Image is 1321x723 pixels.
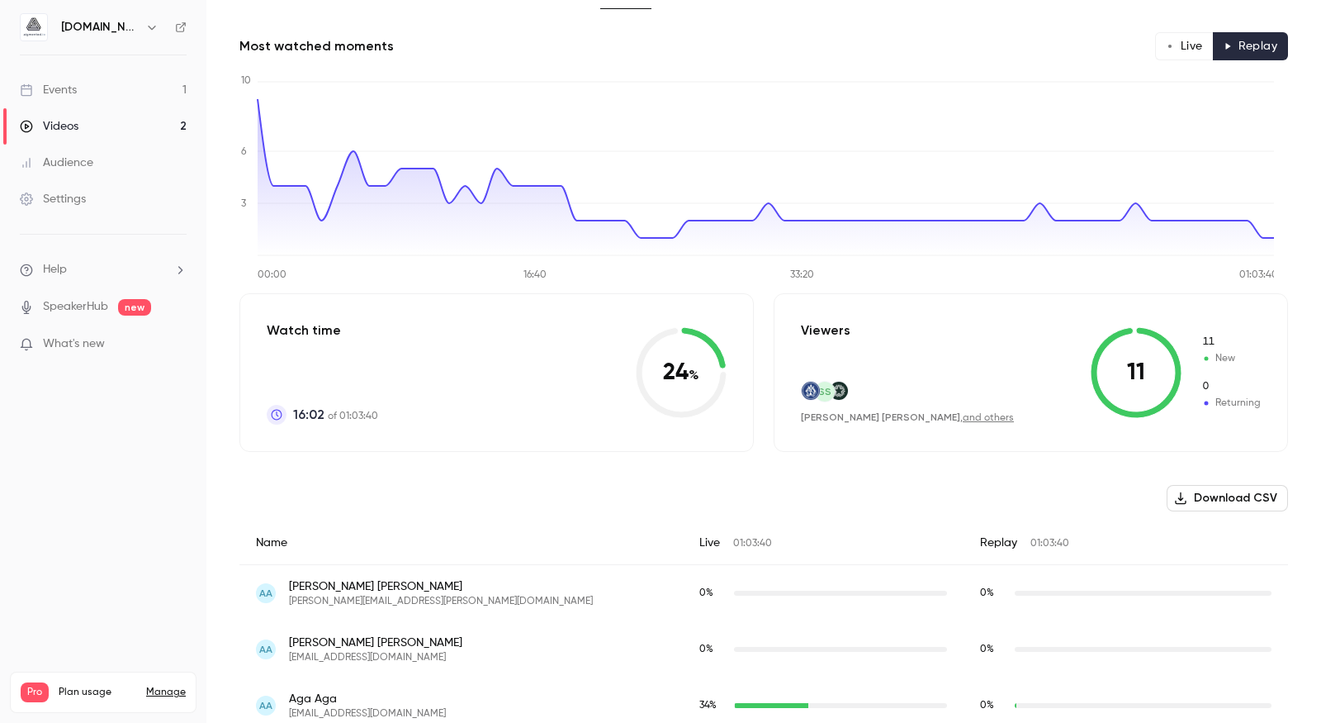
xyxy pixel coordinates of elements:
[733,539,772,549] span: 01:03:40
[801,411,1014,425] div: ,
[699,645,713,654] span: 0 %
[258,270,286,280] tspan: 00:00
[259,586,272,601] span: AA
[699,642,726,657] span: Live watch time
[289,691,446,707] span: Aga Aga
[1239,270,1278,280] tspan: 01:03:40
[241,147,247,157] tspan: 6
[1201,396,1261,411] span: Returning
[1213,32,1288,60] button: Replay
[1167,485,1288,511] button: Download CSV
[980,588,994,598] span: 0 %
[259,642,272,657] span: AA
[1201,335,1261,350] span: New
[146,686,186,699] a: Manage
[239,565,1288,622] div: adam@duda-mail.pl
[830,382,848,400] img: testarmy.com
[239,521,683,565] div: Name
[289,578,593,595] span: [PERSON_NAME] [PERSON_NAME]
[239,36,394,56] h2: Most watched moments
[980,645,994,654] span: 0 %
[802,382,820,400] img: newcut.pl
[20,191,86,207] div: Settings
[699,701,717,711] span: 34 %
[20,261,187,278] li: help-dropdown-opener
[20,82,77,98] div: Events
[241,199,246,209] tspan: 3
[1155,32,1214,60] button: Live
[21,14,47,40] img: aigmented.io
[289,635,462,651] span: [PERSON_NAME] [PERSON_NAME]
[241,76,251,86] tspan: 10
[267,321,378,340] p: Watch time
[980,698,1006,713] span: Replay watch time
[964,521,1288,565] div: Replay
[980,586,1006,601] span: Replay watch time
[289,595,593,608] span: [PERSON_NAME][EMAIL_ADDRESS][PERSON_NAME][DOMAIN_NAME]
[43,335,105,353] span: What's new
[980,701,994,711] span: 0 %
[699,588,713,598] span: 0 %
[523,270,547,280] tspan: 16:40
[289,651,462,664] span: [EMAIL_ADDRESS][DOMAIN_NAME]
[59,686,136,699] span: Plan usage
[43,261,67,278] span: Help
[683,521,964,565] div: Live
[43,298,108,316] a: SpeakerHub
[1030,539,1069,549] span: 01:03:40
[963,413,1014,423] a: and others
[980,642,1006,657] span: Replay watch time
[21,683,49,702] span: Pro
[239,621,1288,678] div: adammorus@gmail.com
[289,707,446,721] span: [EMAIL_ADDRESS][DOMAIN_NAME]
[801,411,960,423] span: [PERSON_NAME] [PERSON_NAME]
[293,405,324,425] span: 16:02
[293,405,378,425] p: of 01:03:40
[699,698,726,713] span: Live watch time
[20,155,93,171] div: Audience
[118,299,151,316] span: new
[259,698,272,713] span: AA
[1201,379,1261,394] span: Returning
[790,270,814,280] tspan: 33:20
[1201,351,1261,366] span: New
[61,19,139,36] h6: [DOMAIN_NAME]
[818,384,831,399] span: SS
[801,321,850,340] p: Viewers
[699,586,726,601] span: Live watch time
[20,118,78,135] div: Videos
